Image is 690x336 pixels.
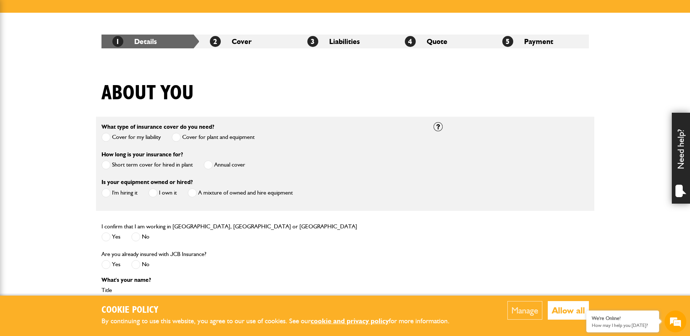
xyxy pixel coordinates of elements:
label: Is your equipment owned or hired? [101,179,193,185]
p: What's your name? [101,277,423,283]
div: Need help? [672,113,690,204]
span: 5 [502,36,513,47]
label: No [131,260,149,269]
h2: Cookie Policy [101,305,462,316]
label: Short term cover for hired in plant [101,160,193,169]
a: cookie and privacy policy [311,317,389,325]
span: 2 [210,36,221,47]
li: Cover [199,35,296,48]
h1: About you [101,81,194,105]
span: 4 [405,36,416,47]
label: Yes [101,260,120,269]
label: I'm hiring it [101,188,137,197]
label: How long is your insurance for? [101,152,183,157]
p: How may I help you today? [592,323,654,328]
span: 1 [112,36,123,47]
label: A mixture of owned and hire equipment [188,188,293,197]
span: 3 [307,36,318,47]
li: Payment [491,35,589,48]
button: Manage [507,301,542,320]
label: Annual cover [204,160,245,169]
label: Yes [101,232,120,241]
label: Are you already insured with JCB Insurance? [101,251,206,257]
p: By continuing to use this website, you agree to our use of cookies. See our for more information. [101,316,462,327]
label: Title [101,287,423,293]
li: Quote [394,35,491,48]
label: What type of insurance cover do you need? [101,124,214,130]
label: Cover for plant and equipment [172,133,255,142]
button: Allow all [548,301,589,320]
label: I confirm that I am working in [GEOGRAPHIC_DATA], [GEOGRAPHIC_DATA] or [GEOGRAPHIC_DATA] [101,224,357,229]
div: We're Online! [592,315,654,321]
label: No [131,232,149,241]
label: Cover for my liability [101,133,161,142]
label: I own it [148,188,177,197]
li: Liabilities [296,35,394,48]
li: Details [101,35,199,48]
